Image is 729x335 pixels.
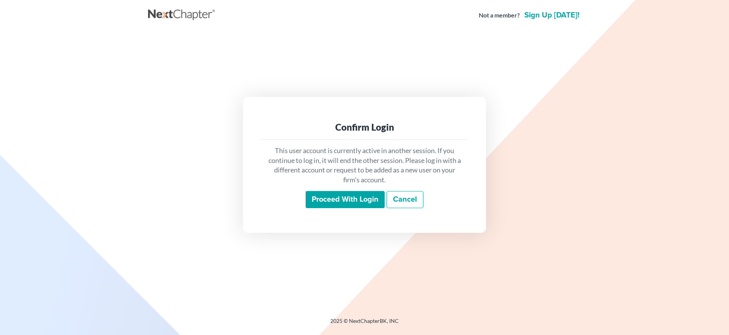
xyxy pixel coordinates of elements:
div: 2025 © NextChapterBK, INC [148,317,581,331]
a: Cancel [387,191,423,209]
input: Proceed with login [306,191,385,209]
strong: Not a member? [479,11,520,20]
a: Sign up [DATE]! [523,11,581,19]
div: Confirm Login [267,121,462,133]
p: This user account is currently active in another session. If you continue to log in, it will end ... [267,146,462,185]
